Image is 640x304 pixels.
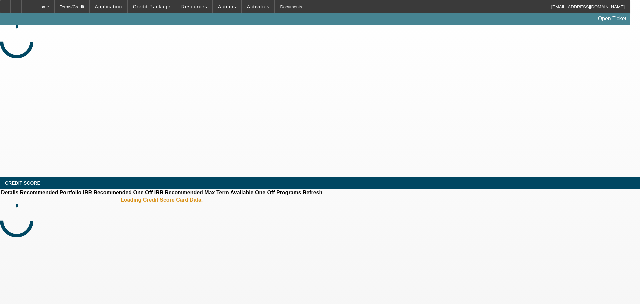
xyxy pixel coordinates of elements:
[230,189,302,196] th: Available One-Off Programs
[93,189,164,196] th: Recommended One Off IRR
[128,0,176,13] button: Credit Package
[1,189,19,196] th: Details
[90,0,127,13] button: Application
[213,0,241,13] button: Actions
[176,0,212,13] button: Resources
[19,189,92,196] th: Recommended Portfolio IRR
[242,0,275,13] button: Activities
[181,4,207,9] span: Resources
[247,4,270,9] span: Activities
[595,13,629,24] a: Open Ticket
[95,4,122,9] span: Application
[121,197,203,203] b: Loading Credit Score Card Data.
[5,180,40,186] span: CREDIT SCORE
[218,4,236,9] span: Actions
[133,4,171,9] span: Credit Package
[164,189,229,196] th: Recommended Max Term
[302,189,323,196] th: Refresh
